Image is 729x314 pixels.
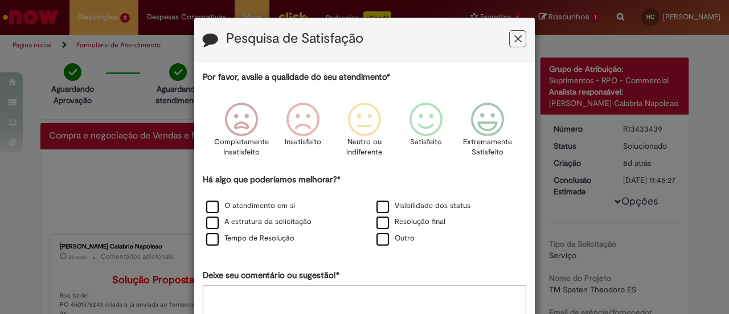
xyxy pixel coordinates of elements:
[410,137,442,148] p: Satisfeito
[344,137,385,158] p: Neutro ou indiferente
[206,217,312,227] label: A estrutura da solicitação
[206,201,295,211] label: O atendimento em si
[458,94,517,172] div: Extremamente Satisfeito
[376,201,470,211] label: Visibilidade dos status
[203,71,390,83] label: Por favor, avalie a qualidade do seu atendimento*
[214,137,269,158] p: Completamente Insatisfeito
[376,233,415,244] label: Outro
[285,137,321,148] p: Insatisfeito
[335,94,394,172] div: Neutro ou indiferente
[212,94,270,172] div: Completamente Insatisfeito
[203,174,526,247] div: Há algo que poderíamos melhorar?*
[274,94,332,172] div: Insatisfeito
[463,137,512,158] p: Extremamente Satisfeito
[203,270,339,282] label: Deixe seu comentário ou sugestão!*
[226,31,363,46] label: Pesquisa de Satisfação
[376,217,445,227] label: Resolução final
[206,233,294,244] label: Tempo de Resolução
[397,94,455,172] div: Satisfeito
